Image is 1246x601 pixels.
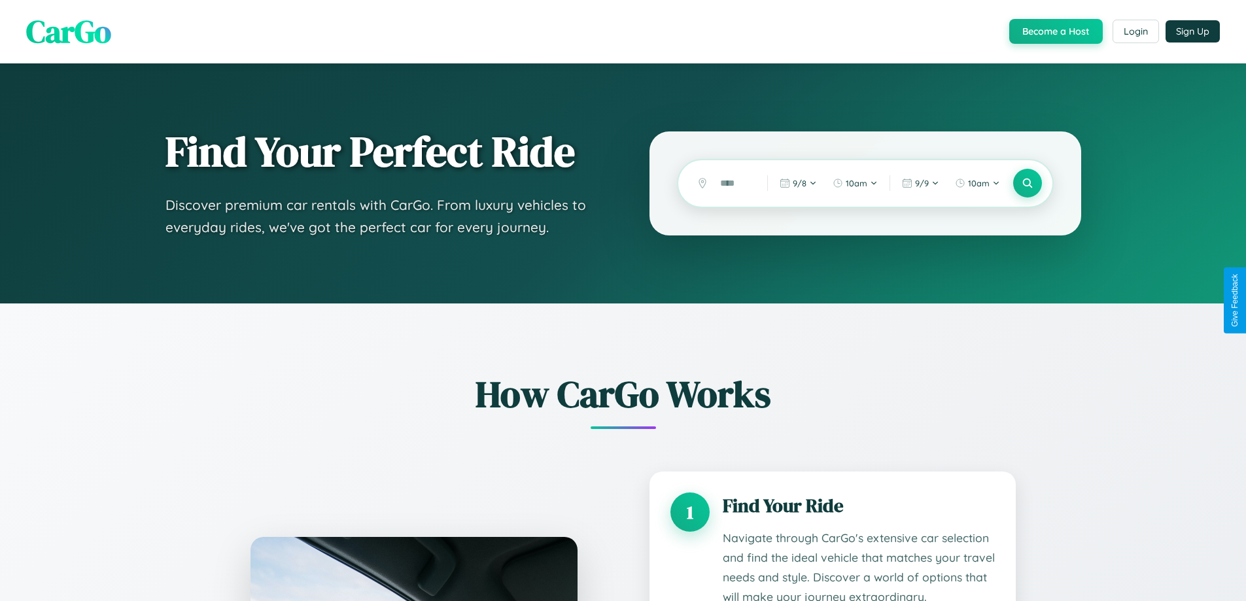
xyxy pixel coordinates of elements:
span: 9 / 8 [793,178,806,188]
span: 10am [968,178,990,188]
h2: How CarGo Works [231,369,1016,419]
button: 9/8 [773,173,823,194]
span: 10am [846,178,867,188]
button: Sign Up [1166,20,1220,43]
button: 10am [948,173,1007,194]
div: Give Feedback [1230,274,1239,327]
span: 9 / 9 [915,178,929,188]
button: Login [1113,20,1159,43]
h3: Find Your Ride [723,492,995,519]
button: Become a Host [1009,19,1103,44]
p: Discover premium car rentals with CarGo. From luxury vehicles to everyday rides, we've got the pe... [165,194,597,238]
button: 9/9 [895,173,946,194]
h1: Find Your Perfect Ride [165,129,597,175]
span: CarGo [26,10,111,53]
div: 1 [670,492,710,532]
button: 10am [826,173,884,194]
